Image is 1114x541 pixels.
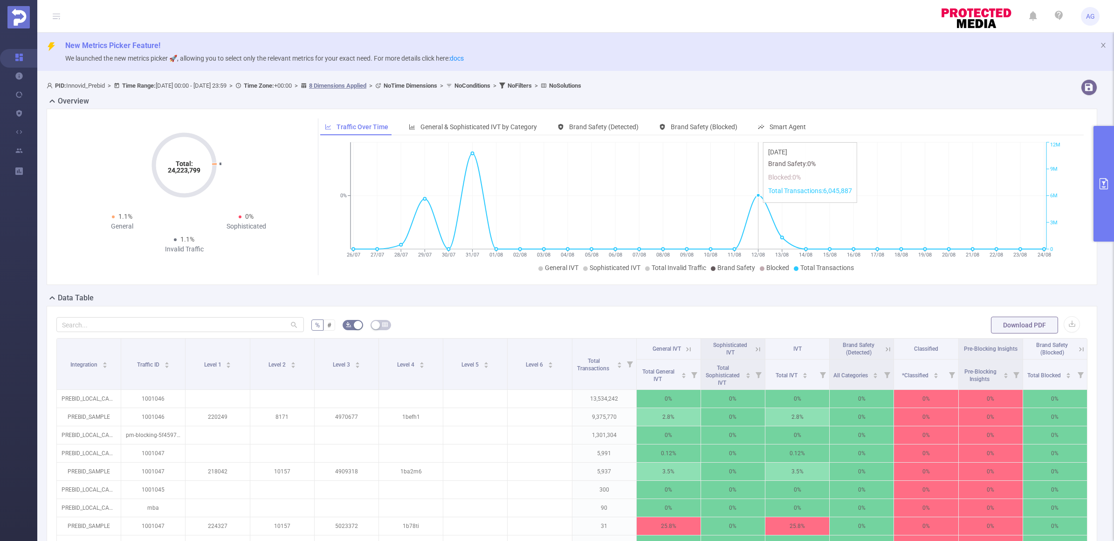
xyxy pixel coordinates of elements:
[186,517,249,535] p: 224327
[186,463,249,480] p: 218042
[701,426,765,444] p: 0%
[371,252,384,258] tspan: 27/07
[118,213,132,220] span: 1.1%
[830,408,894,426] p: 0%
[964,346,1018,352] span: Pre-Blocking Insights
[47,83,55,89] i: icon: user
[355,361,360,366] div: Sort
[802,371,808,377] div: Sort
[706,365,740,386] span: Total Sophisticated IVT
[966,252,979,258] tspan: 21/08
[57,408,121,426] p: PREBID_SAMPLE
[483,361,489,366] div: Sort
[186,408,249,426] p: 220249
[70,361,99,368] span: Integration
[572,426,636,444] p: 1,301,304
[250,463,314,480] p: 10157
[1050,142,1060,148] tspan: 12M
[409,124,415,130] i: icon: bar-chart
[894,426,958,444] p: 0%
[102,364,107,367] i: icon: caret-down
[346,322,351,327] i: icon: bg-colors
[1050,166,1058,172] tspan: 9M
[572,517,636,535] p: 31
[366,82,375,89] span: >
[752,360,765,389] i: Filter menu
[590,264,640,271] span: Sophisticated IVT
[1066,371,1071,374] i: icon: caret-up
[164,361,169,363] i: icon: caret-up
[765,517,829,535] p: 25.8%
[746,375,751,377] i: icon: caret-down
[728,252,741,258] tspan: 11/08
[379,463,443,480] p: 1ba2m6
[637,390,701,408] p: 0%
[315,321,320,329] span: %
[337,123,388,131] span: Traffic Over Time
[572,444,636,462] p: 5,991
[894,252,908,258] tspan: 18/08
[751,252,765,258] tspan: 12/08
[765,390,829,408] p: 0%
[765,426,829,444] p: 0%
[642,368,674,382] span: Total General IVT
[793,346,802,352] span: IVT
[1050,193,1058,199] tspan: 6M
[873,371,878,374] i: icon: caret-up
[637,444,701,462] p: 0.12%
[315,463,378,480] p: 4909318
[653,346,681,352] span: General IVT
[180,236,194,243] span: 1.1%
[489,252,503,258] tspan: 01/08
[57,444,121,462] p: PREBID_LOCAL_CACHE
[701,444,765,462] p: 0%
[484,364,489,367] i: icon: caret-down
[717,264,755,271] span: Brand Safety
[250,517,314,535] p: 10157
[121,499,185,517] p: mba
[816,360,829,389] i: Filter menu
[548,361,553,363] i: icon: caret-up
[942,252,956,258] tspan: 20/08
[1023,408,1087,426] p: 0%
[775,252,789,258] tspan: 13/08
[1023,517,1087,535] p: 0%
[55,82,66,89] b: PID:
[57,499,121,517] p: PREBID_LOCAL_CACHE
[397,361,416,368] span: Level 4
[57,390,121,408] p: PREBID_LOCAL_CACHE
[1066,371,1071,377] div: Sort
[617,361,622,366] div: Sort
[1100,42,1107,49] i: icon: close
[1086,7,1095,26] span: AG
[671,123,737,131] span: Brand Safety (Blocked)
[105,82,114,89] span: >
[1003,371,1009,377] div: Sort
[57,517,121,535] p: PREBID_SAMPLE
[121,463,185,480] p: 1001047
[701,517,765,535] p: 0%
[894,499,958,517] p: 0%
[484,361,489,363] i: icon: caret-up
[450,55,464,62] a: docs
[945,360,958,389] i: Filter menu
[959,463,1023,480] p: 0%
[121,444,185,462] p: 1001047
[384,82,437,89] b: No Time Dimensions
[637,463,701,480] p: 3.5%
[47,82,581,89] span: Innovid_Prebid [DATE] 00:00 - [DATE] 23:59 +00:00
[894,390,958,408] p: 0%
[561,252,574,258] tspan: 04/08
[57,426,121,444] p: PREBID_LOCAL_CACHE
[799,252,812,258] tspan: 14/08
[569,123,639,131] span: Brand Safety (Detected)
[168,166,200,174] tspan: 24,223,799
[701,390,765,408] p: 0%
[1023,426,1087,444] p: 0%
[1027,372,1062,379] span: Total Blocked
[914,346,938,352] span: Classified
[894,444,958,462] p: 0%
[245,213,254,220] span: 0%
[823,252,837,258] tspan: 15/08
[347,252,360,258] tspan: 26/07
